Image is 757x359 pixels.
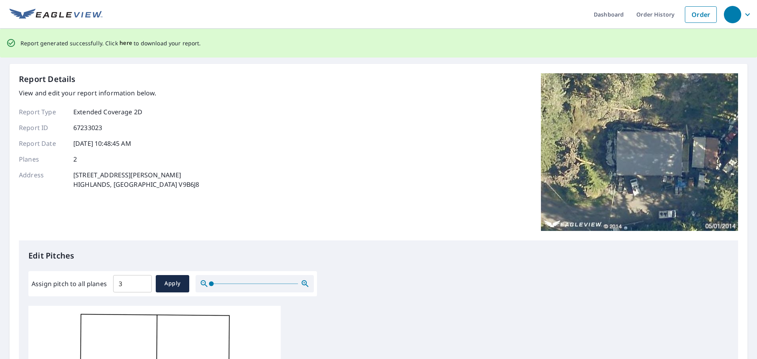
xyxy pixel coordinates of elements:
p: Address [19,170,66,189]
button: Apply [156,275,189,292]
p: [STREET_ADDRESS][PERSON_NAME] HIGHLANDS, [GEOGRAPHIC_DATA] V9B6J8 [73,170,199,189]
span: Apply [162,279,183,288]
button: here [119,38,132,48]
input: 00.0 [113,273,152,295]
p: Report Type [19,107,66,117]
a: Order [685,6,717,23]
p: Report Date [19,139,66,148]
img: EV Logo [9,9,103,20]
label: Assign pitch to all planes [32,279,107,288]
p: Extended Coverage 2D [73,107,142,117]
img: Top image [541,73,738,231]
p: View and edit your report information below. [19,88,199,98]
p: Report Details [19,73,76,85]
p: [DATE] 10:48:45 AM [73,139,131,148]
p: 67233023 [73,123,102,132]
p: Edit Pitches [28,250,729,262]
p: Planes [19,154,66,164]
p: 2 [73,154,77,164]
p: Report generated successfully. Click to download your report. [21,38,201,48]
p: Report ID [19,123,66,132]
